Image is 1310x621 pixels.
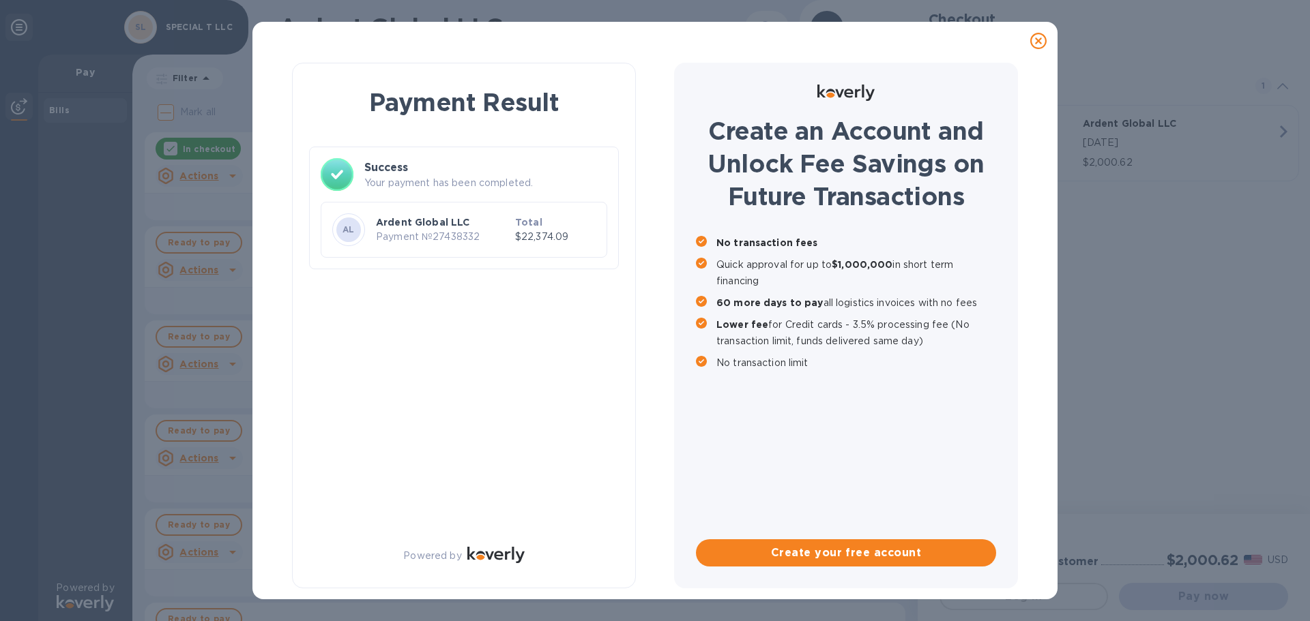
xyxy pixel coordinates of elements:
p: for Credit cards - 3.5% processing fee (No transaction limit, funds delivered same day) [716,316,996,349]
b: Total [515,217,542,228]
h3: Success [364,160,607,176]
p: Powered by [403,549,461,563]
p: Ardent Global LLC [376,215,510,229]
b: Lower fee [716,319,768,330]
img: Logo [817,85,875,101]
p: $22,374.09 [515,230,596,244]
img: Logo [467,547,525,563]
p: Quick approval for up to in short term financing [716,256,996,289]
p: No transaction limit [716,354,996,371]
b: AL [343,224,355,234]
b: 60 more days to pay [716,297,824,308]
button: Create your free account [696,539,996,566]
p: Payment № 27438332 [376,230,510,244]
b: No transaction fees [716,237,818,248]
p: all logistics invoices with no fees [716,294,996,311]
b: $1,000,000 [832,259,892,270]
h1: Create an Account and Unlock Fee Savings on Future Transactions [696,115,996,213]
p: Your payment has been completed. [364,176,607,190]
span: Create your free account [707,545,985,561]
h1: Payment Result [315,85,613,119]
